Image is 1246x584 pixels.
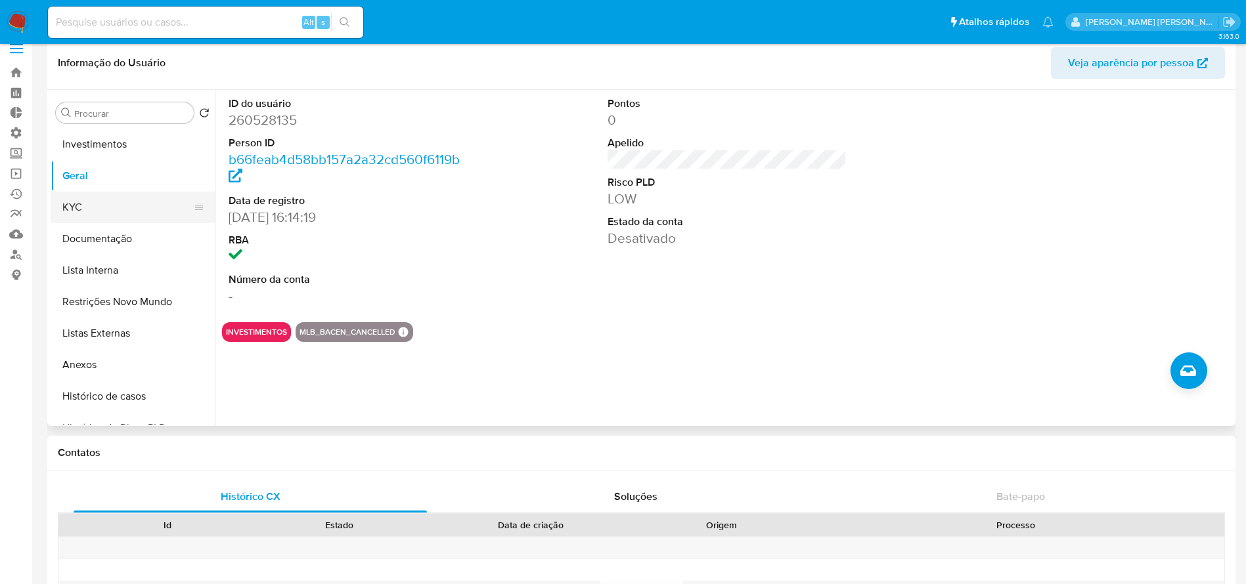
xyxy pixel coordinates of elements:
dt: ID do usuário [229,96,468,111]
dt: Risco PLD [608,175,847,190]
button: Histórico de casos [51,381,215,412]
dt: Número da conta [229,272,468,287]
a: b66feab4d58bb157a2a32cd560f6119b [229,150,460,187]
span: Histórico CX [221,489,280,504]
div: Data de criação [435,518,627,532]
button: search-icon [331,13,358,31]
button: Veja aparência por pessoa [1051,47,1225,79]
button: Anexos [51,349,215,381]
span: Alt [303,16,314,28]
button: KYC [51,192,204,223]
button: Listas Externas [51,318,215,349]
button: Restrições Novo Mundo [51,286,215,318]
dt: Estado da conta [608,215,847,229]
dt: Data de registro [229,194,468,208]
p: andreia.almeida@mercadolivre.com [1086,16,1218,28]
span: Bate-papo [996,489,1045,504]
button: Procurar [61,108,72,118]
dt: RBA [229,233,468,247]
button: Retornar ao pedido padrão [199,108,210,122]
input: Pesquise usuários ou casos... [48,14,363,31]
a: Sair [1222,15,1236,29]
dd: 0 [608,111,847,129]
dd: [DATE] 16:14:19 [229,208,468,226]
span: Soluções [614,489,657,504]
span: Atalhos rápidos [959,15,1029,29]
span: s [321,16,325,28]
div: Origem [645,518,799,532]
dt: Person ID [229,136,468,150]
dt: Apelido [608,136,847,150]
h1: Contatos [58,446,1225,459]
span: 3.163.0 [1218,31,1239,41]
button: Documentação [51,223,215,255]
button: Geral [51,160,215,192]
dd: 260528135 [229,111,468,129]
dd: LOW [608,190,847,208]
span: Veja aparência por pessoa [1068,47,1194,79]
dd: Desativado [608,229,847,247]
button: Lista Interna [51,255,215,286]
button: Investimentos [51,129,215,160]
div: Estado [263,518,416,532]
div: Id [91,518,244,532]
div: Processo [817,518,1215,532]
a: Notificações [1042,16,1054,28]
h1: Informação do Usuário [58,56,166,70]
dt: Pontos [608,96,847,111]
input: Procurar [74,108,189,119]
button: Histórico de Risco PLD [51,412,215,444]
dd: - [229,287,468,305]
